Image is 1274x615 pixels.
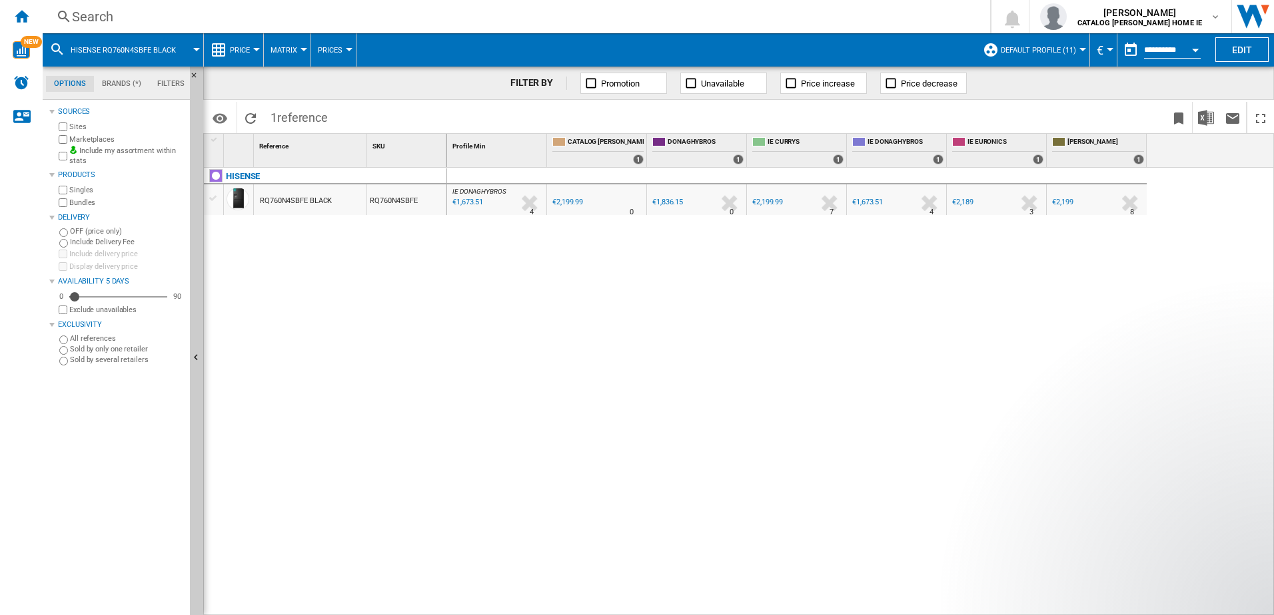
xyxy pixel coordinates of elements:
[1090,33,1117,67] md-menu: Currency
[580,73,667,94] button: Promotion
[237,102,264,133] button: Reload
[257,134,366,154] div: Reference Sort None
[318,46,342,55] span: Prices
[850,134,946,167] div: IE DONAGHYBROS 1 offers sold by IE DONAGHYBROS
[149,76,193,92] md-tab-item: Filters
[680,73,767,94] button: Unavailable
[1117,37,1144,63] button: md-calendar
[58,319,185,330] div: Exclusivity
[226,168,260,184] div: Click to filter on that brand
[752,198,783,206] div: €2,199.99
[1040,3,1067,30] img: profile.jpg
[652,198,683,206] div: €1,836.15
[833,154,844,164] div: 1 offers sold by IE CURRYS
[59,148,67,164] input: Include my assortment within stats
[650,196,683,209] div: €1,836.15
[530,206,534,219] div: Delivery Time : 4 days
[71,33,189,67] button: HISENSE RQ760N4SBFE BLACK
[801,79,855,89] span: Price increase
[211,33,257,67] div: Price
[1198,110,1214,126] img: excel-24x24.png
[190,67,206,91] button: Hide
[768,137,844,148] span: IE CURRYS
[59,186,67,194] input: Singles
[59,346,68,355] input: Sold by only one retailer
[69,185,185,195] label: Singles
[1077,19,1202,27] b: CATALOG [PERSON_NAME] HOME IE
[1052,198,1073,206] div: €2,199
[71,46,176,55] span: HISENSE RQ760N4SBFE BLACK
[450,134,546,154] div: Sort None
[452,188,506,195] span: IE DONAGHYBROS
[550,134,646,167] div: CATALOG [PERSON_NAME] HOME IE 1 offers sold by CATALOG GOWAN HOME IE
[170,292,185,302] div: 90
[59,262,67,271] input: Display delivery price
[58,170,185,180] div: Products
[1049,134,1147,167] div: [PERSON_NAME] 1 offers sold by IE HARVEY NORMAN
[1001,46,1076,55] span: Default profile (11)
[271,33,304,67] button: Matrix
[259,142,289,150] span: Reference
[901,79,957,89] span: Price decrease
[94,76,149,92] md-tab-item: Brands (*)
[13,75,29,91] img: alerts-logo.svg
[1165,102,1192,133] button: Bookmark this report
[1219,102,1246,133] button: Send this report by email
[452,142,486,150] span: Profile Min
[880,73,967,94] button: Price decrease
[830,206,834,219] div: Delivery Time : 7 days
[69,122,185,132] label: Sites
[552,198,583,206] div: €2,199.99
[56,292,67,302] div: 0
[70,344,185,354] label: Sold by only one retailer
[370,134,446,154] div: SKU Sort None
[1050,196,1073,209] div: €2,199
[1067,137,1144,148] span: [PERSON_NAME]
[69,146,185,166] label: Include my assortment within stats
[510,77,567,90] div: FILTER BY
[750,134,846,167] div: IE CURRYS 1 offers sold by IE CURRYS
[1097,43,1103,57] span: €
[227,134,253,154] div: Sort None
[69,134,185,144] label: Marketplaces
[1097,33,1110,67] button: €
[264,102,334,130] span: 1
[1193,102,1219,133] button: Download in Excel
[1029,206,1033,219] div: Delivery Time : 3 days
[70,226,185,236] label: OFF (price only)
[550,196,583,209] div: €2,199.99
[277,110,328,124] span: reference
[983,33,1083,67] div: Default profile (11)
[1133,154,1144,164] div: 1 offers sold by IE HARVEY NORMAN
[967,137,1043,148] span: IE EURONICS
[372,142,385,150] span: SKU
[1001,33,1083,67] button: Default profile (11)
[601,79,640,89] span: Promotion
[59,239,68,248] input: Include Delivery Fee
[868,137,944,148] span: IE DONAGHYBROS
[780,73,867,94] button: Price increase
[70,355,185,365] label: Sold by several retailers
[59,122,67,131] input: Sites
[1183,36,1207,60] button: Open calendar
[69,262,185,272] label: Display delivery price
[21,36,42,48] span: NEW
[59,335,68,344] input: All references
[733,154,744,164] div: 1 offers sold by DONAGHYBROS
[950,196,973,209] div: €2,189
[370,134,446,154] div: Sort None
[59,135,67,144] input: Marketplaces
[1033,154,1043,164] div: 1 offers sold by IE EURONICS
[59,198,67,207] input: Bundles
[230,33,257,67] button: Price
[207,106,233,130] button: Options
[69,305,185,315] label: Exclude unavailables
[58,106,185,117] div: Sources
[850,196,883,209] div: €1,673.51
[950,134,1046,167] div: IE EURONICS 1 offers sold by IE EURONICS
[852,198,883,206] div: €1,673.51
[257,134,366,154] div: Sort None
[58,276,185,287] div: Availability 5 Days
